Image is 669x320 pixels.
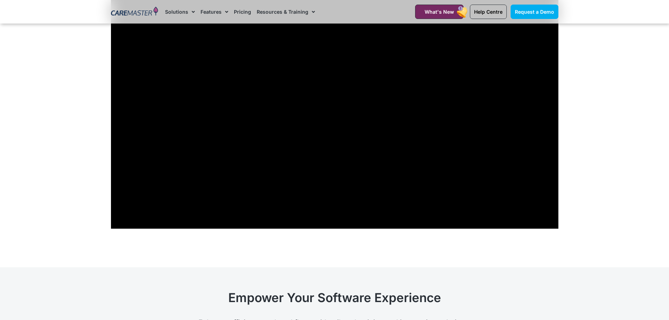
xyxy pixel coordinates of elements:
[470,5,507,19] a: Help Centre
[511,5,558,19] a: Request a Demo
[425,9,454,15] span: What's New
[415,5,464,19] a: What's New
[111,7,158,17] img: CareMaster Logo
[515,9,554,15] span: Request a Demo
[111,290,558,305] h2: Empower Your Software Experience
[474,9,503,15] span: Help Centre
